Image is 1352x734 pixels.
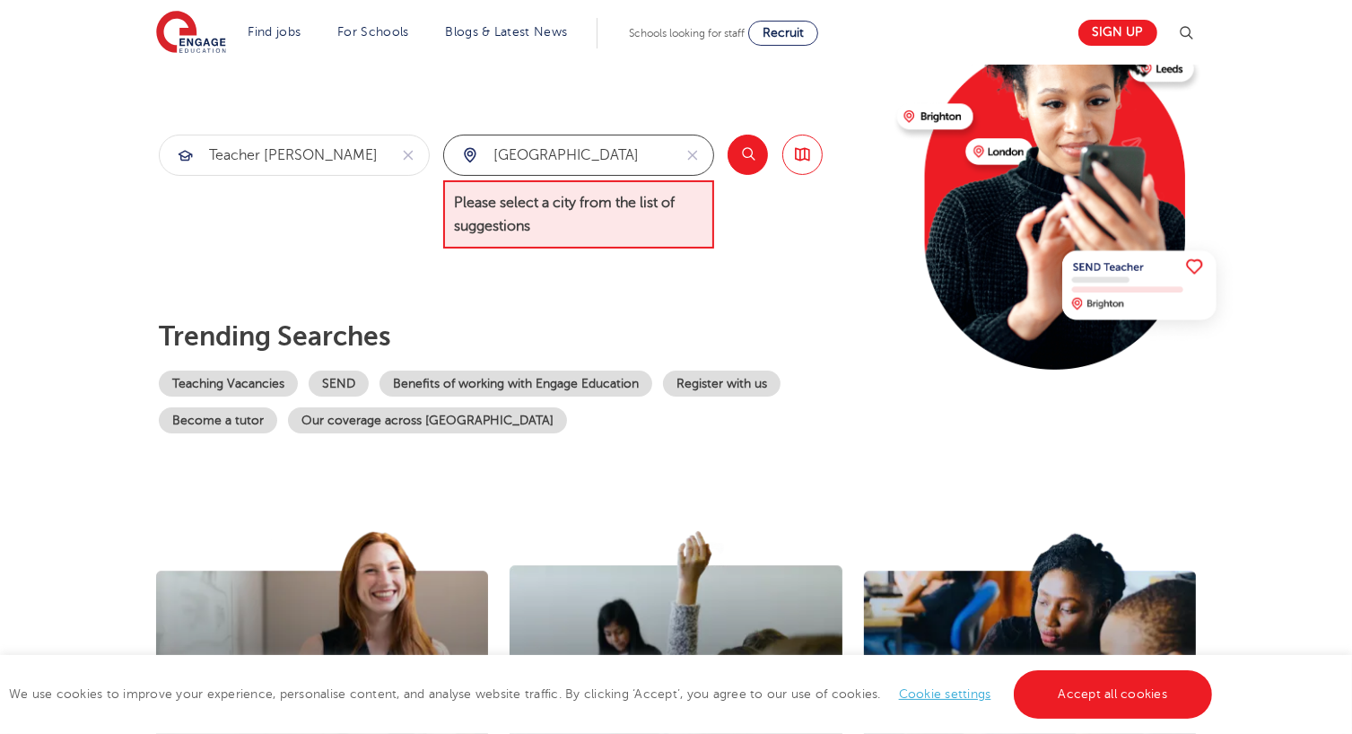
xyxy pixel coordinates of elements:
[899,687,991,701] a: Cookie settings
[1078,20,1157,46] a: Sign up
[9,687,1217,701] span: We use cookies to improve your experience, personalise content, and analyse website traffic. By c...
[379,371,652,397] a: Benefits of working with Engage Education
[748,21,818,46] a: Recruit
[309,371,369,397] a: SEND
[1014,670,1213,719] a: Accept all cookies
[249,25,301,39] a: Find jobs
[388,135,429,175] button: Clear
[629,27,745,39] span: Schools looking for staff
[663,371,781,397] a: Register with us
[446,25,568,39] a: Blogs & Latest News
[159,371,298,397] a: Teaching Vacancies
[443,135,714,176] div: Submit
[288,407,567,433] a: Our coverage across [GEOGRAPHIC_DATA]
[160,135,388,175] input: Submit
[159,135,430,176] div: Submit
[159,407,277,433] a: Become a tutor
[156,11,226,56] img: Engage Education
[728,135,768,175] button: Search
[444,135,672,175] input: Submit
[672,135,713,175] button: Clear
[159,320,883,353] p: Trending searches
[337,25,408,39] a: For Schools
[763,26,804,39] span: Recruit
[443,180,714,249] span: Please select a city from the list of suggestions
